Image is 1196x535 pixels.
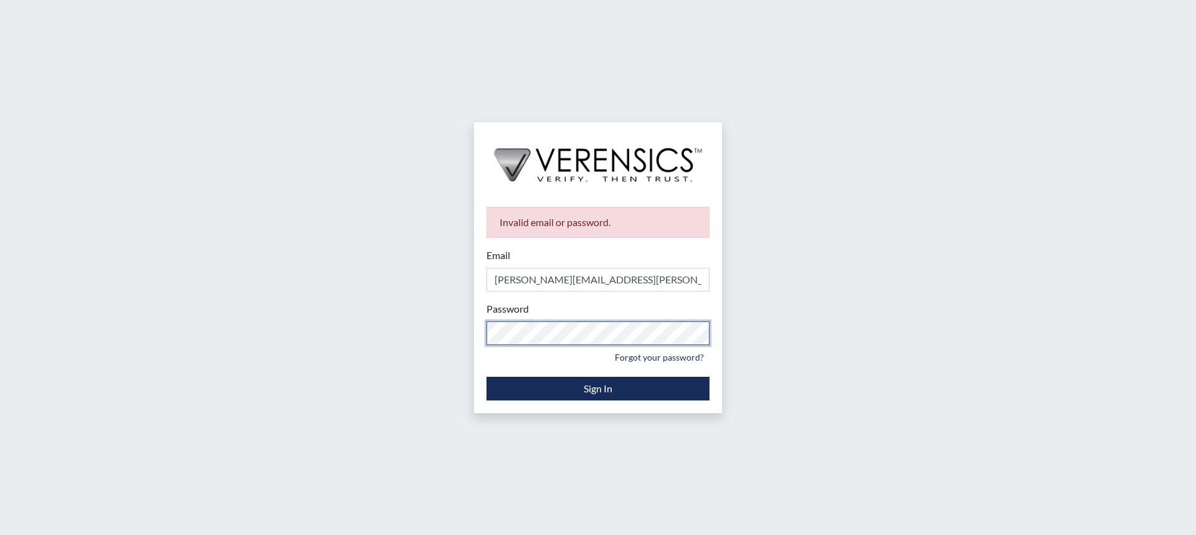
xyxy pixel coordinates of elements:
div: Invalid email or password. [486,207,710,238]
a: Forgot your password? [609,348,710,367]
img: logo-wide-black.2aad4157.png [474,122,722,194]
input: Email [486,268,710,291]
button: Sign In [486,377,710,400]
label: Password [486,301,529,316]
label: Email [486,248,510,263]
